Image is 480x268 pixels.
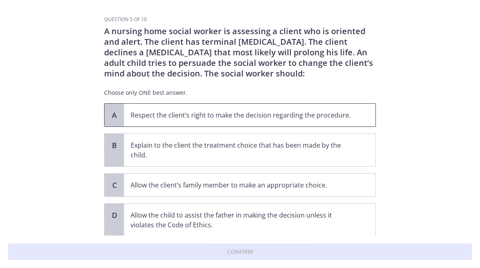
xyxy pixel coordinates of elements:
p: Allow the client’s family member to make an appropriate choice. [131,180,353,190]
p: Allow the child to assist the father in making the decision unless it violates the Code of Ethics. [131,210,353,230]
p: Explain to the client the treatment choice that has been made by the child. [131,140,353,160]
span: C [109,180,119,190]
span: D [109,210,119,220]
p: A nursing home social worker is assessing a client who is oriented and alert. The client has term... [104,26,376,79]
button: Confirm [8,244,472,260]
p: Choose only ONE best answer. [104,89,376,97]
span: Confirm [227,247,253,257]
span: A [109,110,119,120]
span: B [109,140,119,150]
h3: Question 5 of 10 [104,16,376,23]
p: Respect the client’s right to make the decision regarding the procedure. [131,110,353,120]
